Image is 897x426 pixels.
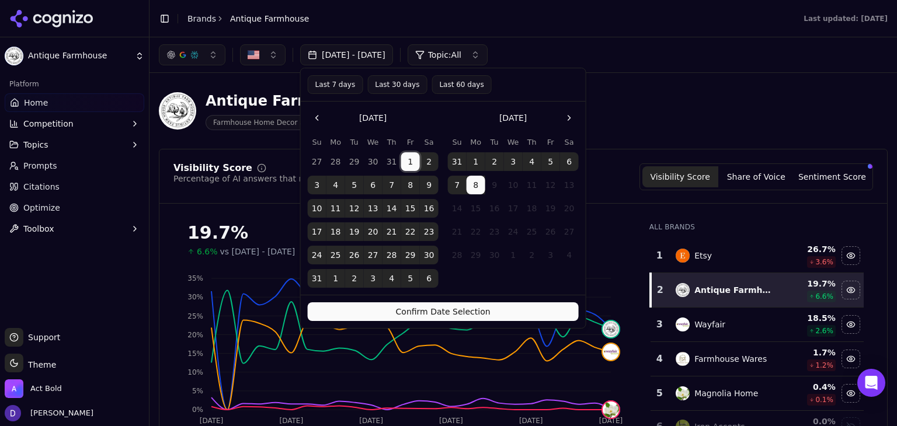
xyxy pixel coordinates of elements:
[401,246,420,264] button: Friday, August 29th, 2025, selected
[432,75,491,94] button: Last 60 days
[326,152,345,171] button: Monday, July 28th, 2025
[364,152,383,171] button: Wednesday, July 30th, 2025
[5,219,144,238] button: Toolbox
[187,14,216,23] a: Brands
[206,115,354,130] span: Farmhouse Home Decor and Furniture
[5,379,62,398] button: Open organization switcher
[420,222,439,241] button: Saturday, August 23rd, 2025, selected
[5,379,23,398] img: Act Bold
[804,14,888,23] div: Last updated: [DATE]
[420,137,439,148] th: Saturday
[326,269,345,288] button: Monday, September 1st, 2025, selected
[439,417,463,425] tspan: [DATE]
[187,274,203,282] tspan: 35%
[197,246,218,257] span: 6.6%
[676,386,690,400] img: magnolia home
[603,401,619,418] img: magnolia home
[23,223,54,235] span: Toolbox
[857,369,885,397] div: Open Intercom Messenger
[383,246,401,264] button: Thursday, August 28th, 2025, selected
[308,137,326,148] th: Sunday
[367,75,427,94] button: Last 30 days
[23,118,74,130] span: Competition
[420,269,439,288] button: Saturday, September 6th, 2025, selected
[781,312,836,324] div: 18.5 %
[781,243,836,255] div: 26.7 %
[173,163,252,173] div: Visibility Score
[5,93,144,112] a: Home
[603,321,619,337] img: antique farmhouse
[656,283,664,297] div: 2
[308,199,326,218] button: Sunday, August 10th, 2025, selected
[676,283,690,297] img: antique farmhouse
[383,269,401,288] button: Thursday, September 4th, 2025, selected
[694,319,725,330] div: Wayfair
[448,137,579,264] table: September 2025
[383,137,401,148] th: Thursday
[220,246,295,257] span: vs [DATE] - [DATE]
[560,152,579,171] button: Saturday, September 6th, 2025, selected
[192,387,203,395] tspan: 5%
[345,199,364,218] button: Tuesday, August 12th, 2025, selected
[23,160,57,172] span: Prompts
[187,293,203,301] tspan: 30%
[815,292,833,301] span: 6.6 %
[345,246,364,264] button: Tuesday, August 26th, 2025, selected
[383,199,401,218] button: Thursday, August 14th, 2025, selected
[560,137,579,148] th: Saturday
[519,417,543,425] tspan: [DATE]
[326,246,345,264] button: Monday, August 25th, 2025, selected
[420,176,439,194] button: Saturday, August 9th, 2025, selected
[308,222,326,241] button: Sunday, August 17th, 2025, selected
[448,152,467,171] button: Sunday, August 31st, 2025, selected
[401,269,420,288] button: Friday, September 5th, 2025, selected
[504,137,523,148] th: Wednesday
[187,13,309,25] nav: breadcrumb
[308,137,439,288] table: August 2025
[30,383,62,394] span: Act Bold
[308,269,326,288] button: Sunday, August 31st, 2025, selected
[794,166,870,187] button: Sentiment Score
[23,139,48,151] span: Topics
[842,246,860,265] button: Hide etsy data
[280,417,304,425] tspan: [DATE]
[23,331,60,343] span: Support
[326,222,345,241] button: Monday, August 18th, 2025, selected
[655,352,664,366] div: 4
[401,176,420,194] button: Friday, August 8th, 2025, selected
[187,312,203,320] tspan: 25%
[192,406,203,414] tspan: 0%
[655,386,664,400] div: 5
[308,302,579,321] button: Confirm Date Selection
[5,135,144,154] button: Topics
[230,13,309,25] span: Antique Farmhouse
[5,114,144,133] button: Competition
[651,273,864,308] tr: 2antique farmhouseAntique Farmhouse19.7%6.6%Hide antique farmhouse data
[694,250,712,261] div: Etsy
[364,246,383,264] button: Wednesday, August 27th, 2025, selected
[603,344,619,360] img: wayfair
[467,152,485,171] button: Monday, September 1st, 2025, selected
[649,222,864,232] div: All Brands
[173,173,380,184] div: Percentage of AI answers that mention your brand
[676,317,690,331] img: wayfair
[364,176,383,194] button: Wednesday, August 6th, 2025, selected
[428,49,461,61] span: Topic: All
[26,408,93,418] span: [PERSON_NAME]
[187,331,203,339] tspan: 20%
[326,199,345,218] button: Monday, August 11th, 2025, selected
[364,269,383,288] button: Wednesday, September 3rd, 2025, selected
[485,137,504,148] th: Tuesday
[308,176,326,194] button: Sunday, August 3rd, 2025, selected
[781,278,836,289] div: 19.7 %
[187,222,626,243] div: 19.7%
[718,166,794,187] button: Share of Voice
[383,176,401,194] button: Thursday, August 7th, 2025, selected
[326,176,345,194] button: Monday, August 4th, 2025, selected
[28,51,130,61] span: Antique Farmhouse
[651,342,864,376] tr: 4farmhouse waresFarmhouse Wares1.7%1.2%Hide farmhouse wares data
[200,417,224,425] tspan: [DATE]
[5,156,144,175] a: Prompts
[694,353,767,365] div: Farmhouse Wares
[541,137,560,148] th: Friday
